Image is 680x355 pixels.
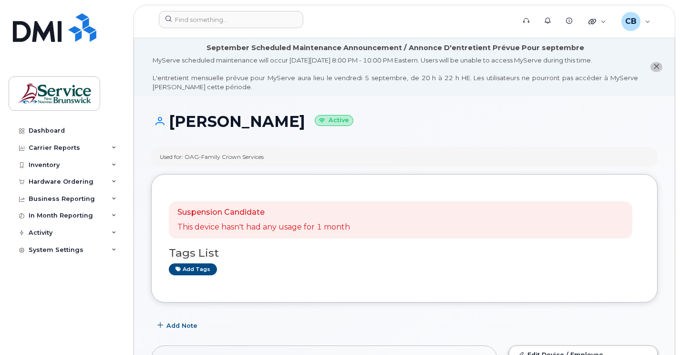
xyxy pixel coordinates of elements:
h1: [PERSON_NAME] [151,113,658,130]
div: Used for: OAG-Family Crown Services [160,153,264,161]
span: Add Note [166,321,197,330]
p: This device hasn't had any usage for 1 month [177,222,350,233]
p: Suspension Candidate [177,207,350,218]
div: MyServe scheduled maintenance will occur [DATE][DATE] 8:00 PM - 10:00 PM Eastern. Users will be u... [153,56,638,91]
small: Active [315,115,353,126]
h3: Tags List [169,247,640,259]
a: Add tags [169,263,217,275]
div: September Scheduled Maintenance Announcement / Annonce D'entretient Prévue Pour septembre [206,43,584,53]
button: close notification [650,62,662,72]
button: Add Note [151,317,206,334]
